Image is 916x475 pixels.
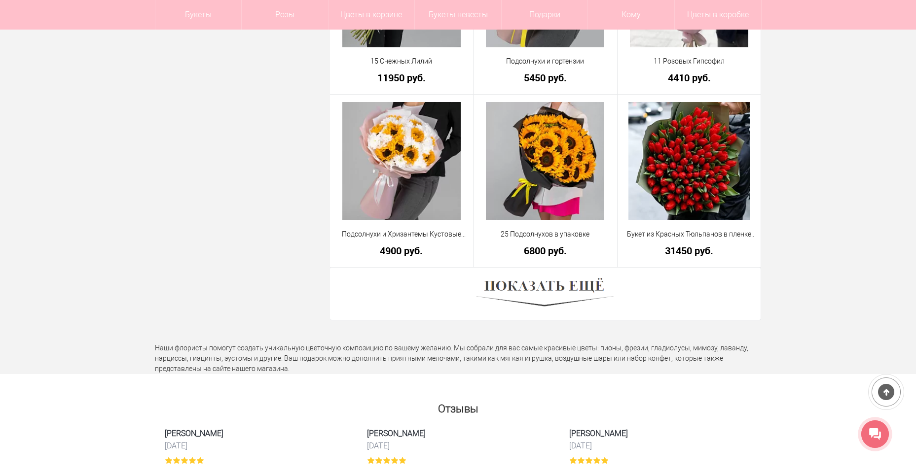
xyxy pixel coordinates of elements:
a: Подсолнухи и Хризантемы Кустовые Белые [336,229,467,239]
img: Букет из Красных Тюльпанов в пленке 101 шт [628,102,750,220]
a: 11 Розовых Гипсофил [624,56,755,67]
h2: Отзывы [155,398,762,415]
a: 15 Снежных Лилий [336,56,467,67]
span: [PERSON_NAME] [165,428,347,439]
a: 4410 руб. [624,72,755,83]
div: Наши флористы помогут создать уникальную цветочную композицию по вашему желанию. Мы собрали для в... [147,343,769,374]
img: 25 Подсолнухов в упаковке [486,102,604,220]
a: Показать ещё [476,289,614,297]
time: [DATE] [367,441,550,451]
a: 5450 руб. [480,72,611,83]
time: [DATE] [165,441,347,451]
img: Показать ещё [476,275,614,312]
a: 25 Подсолнухов в упаковке [480,229,611,239]
a: 6800 руб. [480,245,611,256]
time: [DATE] [569,441,752,451]
a: 4900 руб. [336,245,467,256]
span: [PERSON_NAME] [367,428,550,439]
a: Букет из Красных Тюльпанов в пленке 101 шт [624,229,755,239]
a: Подсолнухи и гортензии [480,56,611,67]
img: Подсолнухи и Хризантемы Кустовые Белые [342,102,461,220]
span: [PERSON_NAME] [569,428,752,439]
a: 31450 руб. [624,245,755,256]
a: 11950 руб. [336,72,467,83]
